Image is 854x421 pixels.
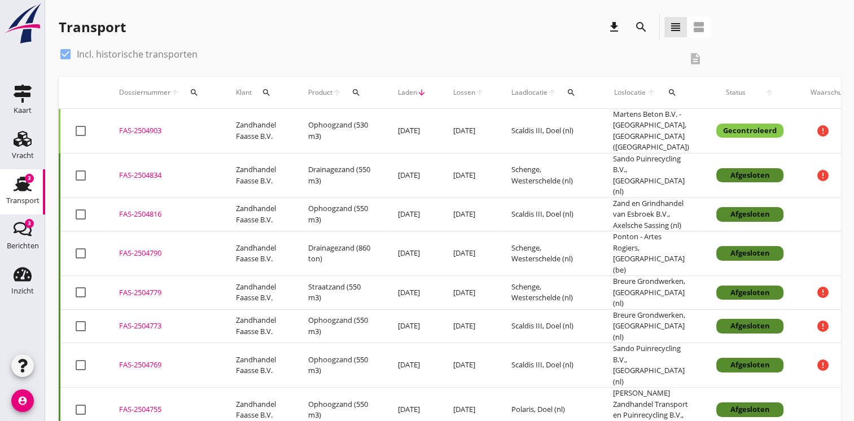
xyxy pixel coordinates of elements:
[295,231,384,276] td: Drainagezand (860 ton)
[295,109,384,154] td: Ophoogzand (530 m3)
[119,125,209,137] div: FAS-2504903
[511,87,548,98] span: Laadlocatie
[222,343,295,388] td: Zandhandel Faasse B.V.
[295,276,384,310] td: Straatzand (550 m3)
[613,87,646,98] span: Loslocatie
[816,319,830,333] i: error
[498,109,599,154] td: Scaldis III, Doel (nl)
[599,276,703,310] td: Breure Grondwerken, [GEOGRAPHIC_DATA] (nl)
[14,107,32,114] div: Kaart
[295,309,384,343] td: Ophoogzand (550 m3)
[816,286,830,299] i: error
[498,343,599,388] td: Scaldis III, Doel (nl)
[440,276,498,310] td: [DATE]
[417,88,426,97] i: arrow_downward
[599,198,703,231] td: Zand en Grindhandel van Esbroek B.V., Axelsche Sassing (nl)
[332,88,341,97] i: arrow_upward
[599,153,703,198] td: Sando Puinrecycling B.V., [GEOGRAPHIC_DATA] (nl)
[634,20,648,34] i: search
[308,87,332,98] span: Product
[222,231,295,276] td: Zandhandel Faasse B.V.
[222,109,295,154] td: Zandhandel Faasse B.V.
[2,3,43,45] img: logo-small.a267ee39.svg
[440,309,498,343] td: [DATE]
[222,276,295,310] td: Zandhandel Faasse B.V.
[6,197,40,204] div: Transport
[295,198,384,231] td: Ophoogzand (550 m3)
[669,20,682,34] i: view_headline
[716,358,783,372] div: Afgesloten
[119,321,209,332] div: FAS-2504773
[816,169,830,182] i: error
[119,359,209,371] div: FAS-2504769
[384,276,440,310] td: [DATE]
[440,153,498,198] td: [DATE]
[440,198,498,231] td: [DATE]
[716,124,783,138] div: Gecontroleerd
[119,87,170,98] span: Dossiernummer
[384,198,440,231] td: [DATE]
[498,309,599,343] td: Scaldis III, Doel (nl)
[11,287,34,295] div: Inzicht
[498,231,599,276] td: Schenge, Westerschelde (nl)
[25,219,34,228] div: 3
[716,402,783,417] div: Afgesloten
[453,87,475,98] span: Lossen
[816,358,830,372] i: error
[716,246,783,261] div: Afgesloten
[384,153,440,198] td: [DATE]
[190,88,199,97] i: search
[668,88,677,97] i: search
[170,88,179,97] i: arrow_upward
[295,153,384,198] td: Drainagezand (550 m3)
[11,389,34,412] i: account_circle
[384,343,440,388] td: [DATE]
[384,309,440,343] td: [DATE]
[498,276,599,310] td: Schenge, Westerschelde (nl)
[384,231,440,276] td: [DATE]
[599,109,703,154] td: Martens Beton B.V. - [GEOGRAPHIC_DATA], [GEOGRAPHIC_DATA] ([GEOGRAPHIC_DATA])
[475,88,484,97] i: arrow_upward
[498,153,599,198] td: Schenge, Westerschelde (nl)
[119,209,209,220] div: FAS-2504816
[222,153,295,198] td: Zandhandel Faasse B.V.
[119,404,209,415] div: FAS-2504755
[222,198,295,231] td: Zandhandel Faasse B.V.
[59,18,126,36] div: Transport
[599,231,703,276] td: Ponton - Artes Rogiers, [GEOGRAPHIC_DATA] (be)
[352,88,361,97] i: search
[716,168,783,183] div: Afgesloten
[295,343,384,388] td: Ophoogzand (550 m3)
[12,152,34,159] div: Vracht
[548,88,557,97] i: arrow_upward
[398,87,417,98] span: Laden
[599,343,703,388] td: Sando Puinrecycling B.V., [GEOGRAPHIC_DATA] (nl)
[498,198,599,231] td: Scaldis III, Doel (nl)
[77,49,198,60] label: Incl. historische transporten
[567,88,576,97] i: search
[816,124,830,138] i: error
[755,88,783,97] i: arrow_upward
[384,109,440,154] td: [DATE]
[440,343,498,388] td: [DATE]
[440,109,498,154] td: [DATE]
[716,207,783,222] div: Afgesloten
[692,20,706,34] i: view_agenda
[607,20,621,34] i: download
[716,286,783,300] div: Afgesloten
[222,309,295,343] td: Zandhandel Faasse B.V.
[599,309,703,343] td: Breure Grondwerken, [GEOGRAPHIC_DATA] (nl)
[119,170,209,181] div: FAS-2504834
[716,87,755,98] span: Status
[119,287,209,299] div: FAS-2504779
[440,231,498,276] td: [DATE]
[119,248,209,259] div: FAS-2504790
[25,174,34,183] div: 3
[236,79,281,106] div: Klant
[7,242,39,249] div: Berichten
[716,319,783,334] div: Afgesloten
[262,88,271,97] i: search
[646,88,657,97] i: arrow_upward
